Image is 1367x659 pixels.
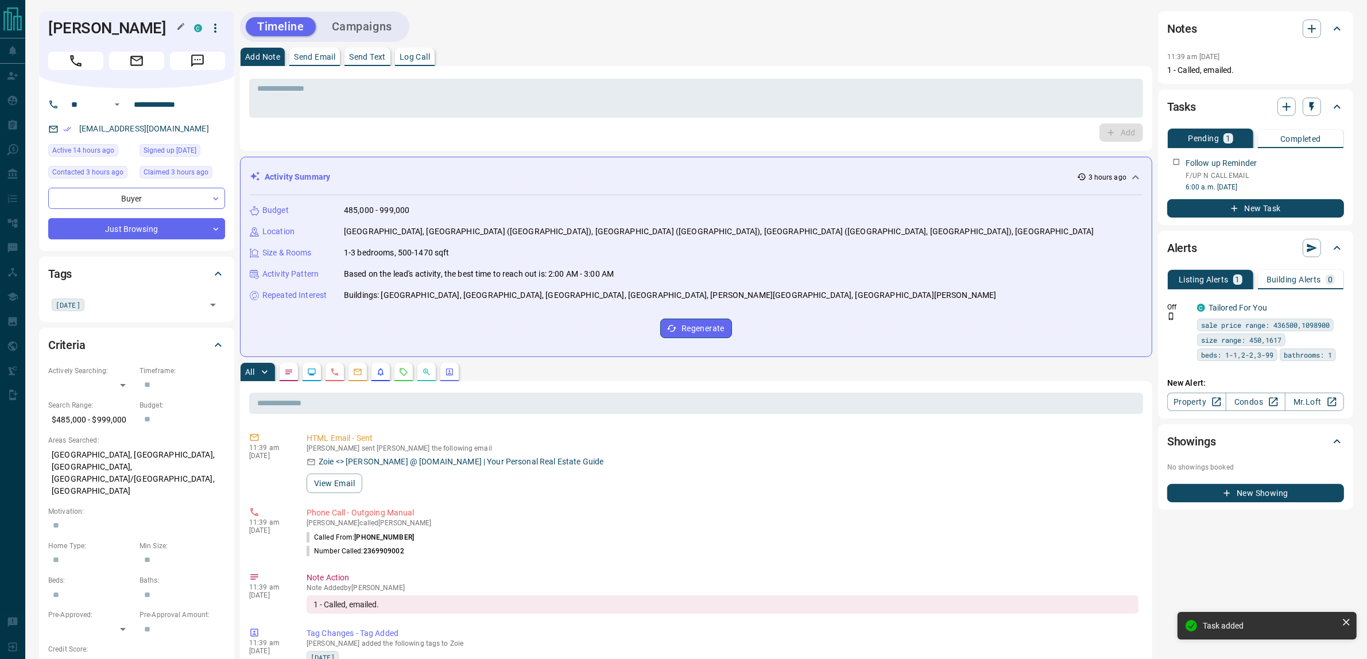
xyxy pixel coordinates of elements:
p: 11:39 am [249,583,289,591]
p: Log Call [400,53,430,61]
h2: Showings [1167,432,1216,451]
p: All [245,368,254,376]
a: Mr.Loft [1285,393,1344,411]
h2: Tags [48,265,72,283]
p: Areas Searched: [48,435,225,445]
svg: Emails [353,367,362,377]
p: 1 [1226,134,1230,142]
button: Campaigns [320,17,404,36]
p: Actively Searching: [48,366,134,376]
button: View Email [307,474,362,493]
p: 1 [1236,276,1240,284]
h1: [PERSON_NAME] [48,19,177,37]
svg: Calls [330,367,339,377]
div: 1 - Called, emailed. [307,595,1138,614]
a: [EMAIL_ADDRESS][DOMAIN_NAME] [79,124,209,133]
button: Regenerate [660,319,732,338]
div: condos.ca [194,24,202,32]
p: Timeframe: [140,366,225,376]
p: Tag Changes - Tag Added [307,627,1138,639]
p: Budget [262,204,289,216]
p: Pending [1188,134,1219,142]
p: Buildings: [GEOGRAPHIC_DATA], [GEOGRAPHIC_DATA], [GEOGRAPHIC_DATA], [GEOGRAPHIC_DATA], [PERSON_NA... [344,289,997,301]
svg: Notes [284,367,293,377]
span: Call [48,52,103,70]
h2: Alerts [1167,239,1197,257]
p: Send Email [294,53,335,61]
div: Tags [48,260,225,288]
p: [GEOGRAPHIC_DATA], [GEOGRAPHIC_DATA] ([GEOGRAPHIC_DATA]), [GEOGRAPHIC_DATA] ([GEOGRAPHIC_DATA]), ... [344,226,1094,238]
div: condos.ca [1197,304,1205,312]
p: [PERSON_NAME] added the following tags to Zoie [307,639,1138,648]
p: 6:00 a.m. [DATE] [1186,182,1344,192]
p: Phone Call - Outgoing Manual [307,507,1138,519]
span: Contacted 3 hours ago [52,166,123,178]
div: Just Browsing [48,218,225,239]
span: [PHONE_NUMBER] [354,533,414,541]
p: 0 [1328,276,1333,284]
p: Budget: [140,400,225,410]
p: Location [262,226,295,238]
div: Showings [1167,428,1344,455]
p: F/UP N CALL EMAIL [1186,170,1344,181]
div: Task added [1203,621,1337,630]
h2: Criteria [48,336,86,354]
p: Called From: [307,532,414,542]
span: [DATE] [56,299,80,311]
p: [GEOGRAPHIC_DATA], [GEOGRAPHIC_DATA], [GEOGRAPHIC_DATA], [GEOGRAPHIC_DATA]/[GEOGRAPHIC_DATA], [GE... [48,445,225,501]
svg: Lead Browsing Activity [307,367,316,377]
p: 11:39 am [249,518,289,526]
p: Home Type: [48,541,134,551]
p: Building Alerts [1267,276,1321,284]
p: Based on the lead's activity, the best time to reach out is: 2:00 AM - 3:00 AM [344,268,614,280]
svg: Opportunities [422,367,431,377]
svg: Email Verified [63,125,71,133]
span: bathrooms: 1 [1284,349,1332,360]
p: Size & Rooms [262,247,312,259]
a: Property [1167,393,1226,411]
p: [PERSON_NAME] sent [PERSON_NAME] the following email [307,444,1138,452]
svg: Requests [399,367,408,377]
div: Criteria [48,331,225,359]
p: Repeated Interest [262,289,327,301]
p: Min Size: [140,541,225,551]
p: Zoie <> [PERSON_NAME] @ [DOMAIN_NAME] | Your Personal Real Estate Guide [319,456,603,468]
svg: Agent Actions [445,367,454,377]
div: Fri Aug 15 2025 [48,166,134,182]
div: Activity Summary3 hours ago [250,166,1143,188]
span: Message [170,52,225,70]
p: Credit Score: [48,644,225,654]
p: 1-3 bedrooms, 500-1470 sqft [344,247,450,259]
p: Activity Pattern [262,268,319,280]
a: Tailored For You [1209,303,1267,312]
p: Baths: [140,575,225,586]
p: Note Added by [PERSON_NAME] [307,584,1138,592]
p: 485,000 - 999,000 [344,204,409,216]
button: Open [110,98,124,111]
p: Send Text [349,53,386,61]
p: Number Called: [307,546,404,556]
p: 11:39 am [249,639,289,647]
p: [PERSON_NAME] called [PERSON_NAME] [307,519,1138,527]
p: Follow up Reminder [1186,157,1257,169]
h2: Notes [1167,20,1197,38]
p: [DATE] [249,452,289,460]
p: 3 hours ago [1089,172,1126,183]
div: Fri Aug 15 2025 [140,166,225,182]
button: New Showing [1167,484,1344,502]
p: Pre-Approval Amount: [140,610,225,620]
button: Timeline [246,17,316,36]
svg: Listing Alerts [376,367,385,377]
p: Completed [1280,135,1321,143]
p: No showings booked [1167,462,1344,472]
div: Buyer [48,188,225,209]
p: HTML Email - Sent [307,432,1138,444]
span: Claimed 3 hours ago [144,166,208,178]
p: Listing Alerts [1179,276,1229,284]
button: New Task [1167,199,1344,218]
span: size range: 450,1617 [1201,334,1281,346]
p: Note Action [307,572,1138,584]
p: Search Range: [48,400,134,410]
p: 11:39 am [249,444,289,452]
p: 1 - Called, emailed. [1167,64,1344,76]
